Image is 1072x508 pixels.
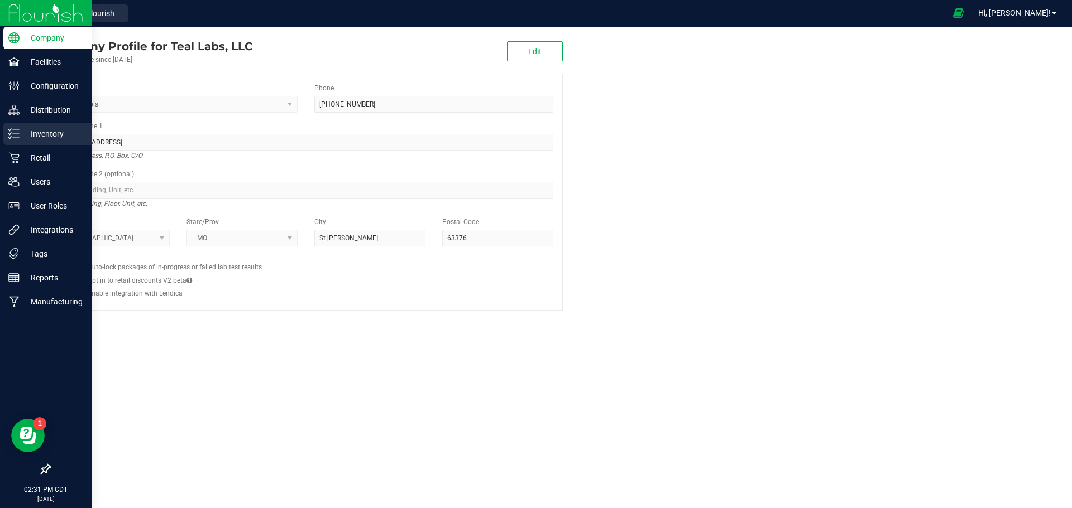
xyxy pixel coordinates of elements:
inline-svg: Configuration [8,80,20,91]
inline-svg: Reports [8,272,20,283]
label: Auto-lock packages of in-progress or failed lab test results [88,262,262,272]
inline-svg: Company [8,32,20,43]
inline-svg: Integrations [8,224,20,235]
inline-svg: Users [8,176,20,187]
p: Facilities [20,55,87,69]
inline-svg: Distribution [8,104,20,115]
label: City [314,217,326,227]
label: Phone [314,83,334,93]
p: Reports [20,271,87,284]
div: Teal Labs, LLC [49,38,252,55]
inline-svg: Tags [8,248,20,259]
input: Postal Code [442,230,553,246]
p: Distribution [20,103,87,117]
p: Company [20,31,87,45]
p: 02:31 PM CDT [5,485,87,495]
p: Inventory [20,127,87,141]
p: Integrations [20,223,87,236]
inline-svg: Manufacturing [8,296,20,307]
span: Hi, [PERSON_NAME]! [978,8,1051,17]
iframe: Resource center unread badge [33,417,46,430]
inline-svg: Retail [8,152,20,163]
p: Users [20,175,87,188]
button: Edit [507,41,563,61]
p: Tags [20,247,87,260]
span: Open Ecommerce Menu [946,2,971,24]
label: Enable integration with Lendica [88,288,183,298]
input: (123) 456-7890 [314,96,553,113]
span: Edit [528,47,542,56]
p: Manufacturing [20,295,87,308]
label: Address Line 2 (optional) [59,169,134,179]
inline-svg: Inventory [8,128,20,139]
inline-svg: User Roles [8,200,20,211]
input: City [314,230,425,246]
label: Opt in to retail discounts V2 beta [88,275,192,286]
input: Suite, Building, Unit, etc. [59,182,553,199]
iframe: Resource center [11,419,45,452]
i: Suite, Building, Floor, Unit, etc. [59,197,147,210]
div: Account active since [DATE] [49,55,252,65]
p: User Roles [20,199,87,212]
label: Postal Code [442,217,479,227]
p: [DATE] [5,495,87,503]
input: Address [59,134,553,151]
h2: Configs [59,255,553,262]
inline-svg: Facilities [8,56,20,67]
label: State/Prov [186,217,219,227]
p: Retail [20,151,87,165]
i: Street address, P.O. Box, C/O [59,149,142,162]
p: Configuration [20,79,87,93]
